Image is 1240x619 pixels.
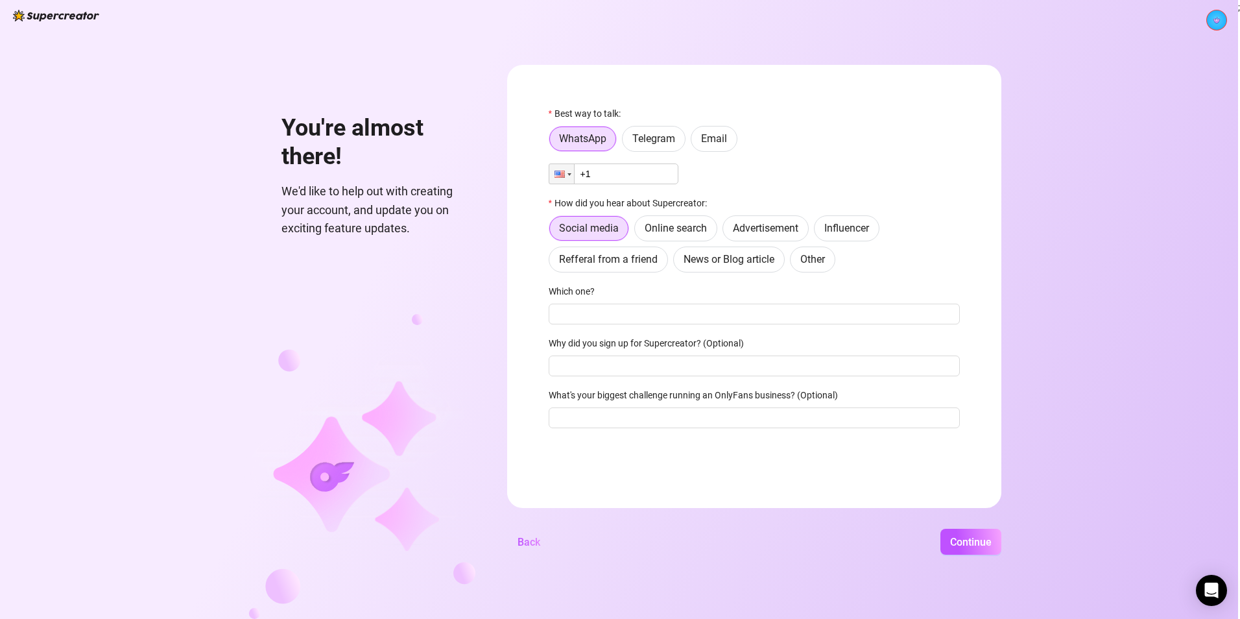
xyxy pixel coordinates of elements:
input: 1 (702) 123-4567 [549,164,678,184]
label: Which one? [549,284,603,298]
button: Back [507,529,551,555]
input: What's your biggest challenge running an OnlyFans business? (Optional) [549,407,960,428]
span: Social media [559,222,619,234]
span: Back [518,536,540,548]
input: Which one? [549,304,960,324]
button: Continue [940,529,1001,555]
span: Advertisement [733,222,798,234]
span: Refferal from a friend [559,253,658,265]
label: Best way to talk: [549,106,629,121]
span: WhatsApp [559,132,606,145]
span: Influencer [824,222,869,234]
span: Telegram [632,132,675,145]
span: Email [701,132,727,145]
span: Continue [950,536,992,548]
img: ACg8ocIFTeRMZ_8atuQASGAayk43vLeNrXLlhU-iJfwRpdAlaqFp6zkT=s96-c [1207,10,1226,30]
div: Open Intercom Messenger [1196,575,1227,606]
span: Other [800,253,825,265]
label: How did you hear about Supercreator: [549,196,715,210]
span: News or Blog article [684,253,774,265]
label: What's your biggest challenge running an OnlyFans business? (Optional) [549,388,846,402]
input: Why did you sign up for Supercreator? (Optional) [549,356,960,376]
span: We'd like to help out with creating your account, and update you on exciting feature updates. [281,182,476,237]
div: United States: + 1 [549,164,574,184]
h1: You're almost there! [281,114,476,171]
span: Online search [645,222,707,234]
label: Why did you sign up for Supercreator? (Optional) [549,336,752,350]
img: logo [13,10,99,21]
